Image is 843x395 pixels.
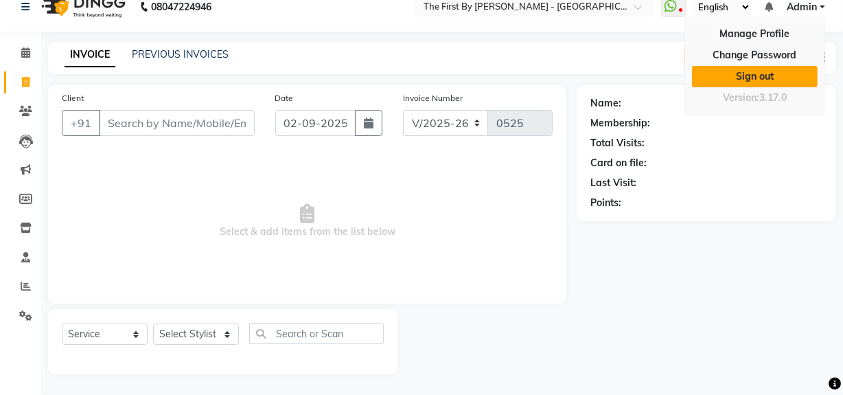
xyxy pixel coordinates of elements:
a: Sign out [692,66,818,87]
input: Search or Scan [249,323,384,344]
div: Last Visit: [590,176,636,190]
div: Points: [590,196,621,210]
div: Membership: [590,116,650,131]
div: Card on file: [590,156,647,170]
div: Name: [590,96,621,111]
div: Version:3.17.0 [692,88,818,108]
a: INVOICE [65,43,115,67]
a: Manage Profile [692,23,818,45]
label: Invoice Number [403,92,463,104]
a: PREVIOUS INVOICES [132,48,229,60]
button: +91 [62,110,100,136]
a: Change Password [692,45,818,66]
label: Client [62,92,84,104]
div: Total Visits: [590,136,645,150]
input: Search by Name/Mobile/Email/Code [99,110,255,136]
label: Date [275,92,294,104]
span: Select & add items from the list below [62,153,553,290]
